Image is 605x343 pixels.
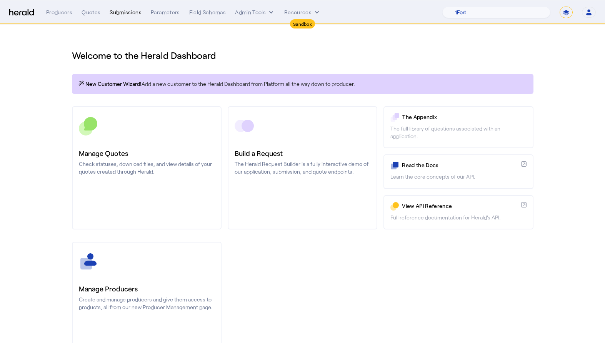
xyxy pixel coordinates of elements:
p: View API Reference [402,202,518,210]
img: Herald Logo [9,9,34,16]
div: Parameters [151,8,180,16]
a: The AppendixThe full library of questions associated with an application. [383,106,533,148]
p: Full reference documentation for Herald's API. [390,214,526,221]
h3: Manage Quotes [79,148,215,159]
p: The Herald Request Builder is a fully interactive demo of our application, submission, and quote ... [235,160,370,176]
h3: Manage Producers [79,283,215,294]
p: Check statuses, download files, and view details of your quotes created through Herald. [79,160,215,176]
h3: Build a Request [235,148,370,159]
div: Sandbox [290,19,315,28]
div: Submissions [110,8,142,16]
button: internal dropdown menu [235,8,275,16]
p: Add a new customer to the Herald Dashboard from Platform all the way down to producer. [78,80,527,88]
p: The full library of questions associated with an application. [390,125,526,140]
div: Producers [46,8,72,16]
div: Field Schemas [189,8,226,16]
h1: Welcome to the Herald Dashboard [72,49,533,62]
span: New Customer Wizard! [85,80,142,88]
a: Read the DocsLearn the core concepts of our API. [383,154,533,189]
div: Quotes [82,8,100,16]
p: The Appendix [402,113,526,121]
p: Learn the core concepts of our API. [390,173,526,181]
a: Manage QuotesCheck statuses, download files, and view details of your quotes created through Herald. [72,106,222,229]
p: Read the Docs [402,161,518,169]
p: Create and manage producers and give them access to products, all from our new Producer Managemen... [79,296,215,311]
a: Build a RequestThe Herald Request Builder is a fully interactive demo of our application, submiss... [228,106,377,229]
a: View API ReferenceFull reference documentation for Herald's API. [383,195,533,229]
button: Resources dropdown menu [284,8,321,16]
